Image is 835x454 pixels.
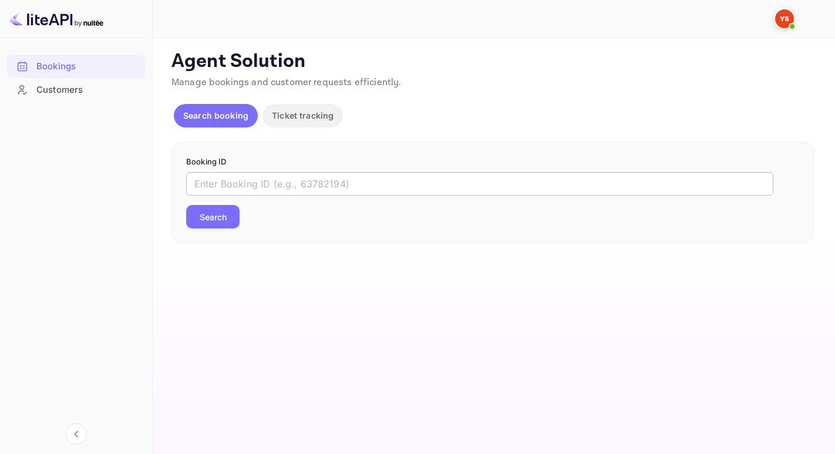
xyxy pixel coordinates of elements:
a: Customers [7,79,145,100]
div: Bookings [36,60,139,73]
img: LiteAPI logo [9,9,103,28]
button: Search [186,205,240,228]
a: Bookings [7,55,145,77]
input: Enter Booking ID (e.g., 63782194) [186,172,773,196]
span: Manage bookings and customer requests efficiently. [171,76,402,89]
p: Agent Solution [171,50,814,73]
p: Search booking [183,109,248,122]
p: Ticket tracking [272,109,334,122]
img: Yandex Support [775,9,794,28]
div: Customers [36,83,139,97]
button: Collapse navigation [66,423,87,445]
div: Bookings [7,55,145,78]
div: Customers [7,79,145,102]
p: Booking ID [186,156,799,168]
